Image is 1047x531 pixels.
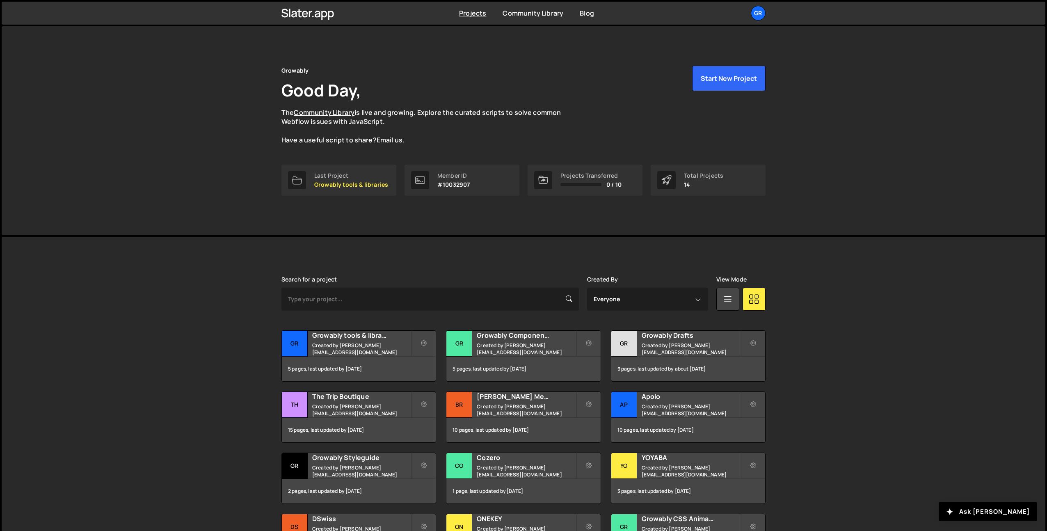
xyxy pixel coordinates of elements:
small: Created by [PERSON_NAME][EMAIL_ADDRESS][DOMAIN_NAME] [312,464,411,478]
small: Created by [PERSON_NAME][EMAIL_ADDRESS][DOMAIN_NAME] [642,342,741,356]
a: Blog [580,9,594,18]
a: Co Cozero Created by [PERSON_NAME][EMAIL_ADDRESS][DOMAIN_NAME] 1 page, last updated by [DATE] [446,453,601,504]
small: Created by [PERSON_NAME][EMAIL_ADDRESS][DOMAIN_NAME] [312,342,411,356]
h2: Growably tools & libraries [312,331,411,340]
h2: Growably Component Library [477,331,576,340]
div: Th [282,392,308,418]
h2: Growably CSS Animation library [642,514,741,523]
div: Gr [446,331,472,357]
button: Start New Project [692,66,766,91]
h2: Growably Drafts [642,331,741,340]
div: 10 pages, last updated by [DATE] [611,418,765,442]
div: Gr [611,331,637,357]
a: Email us [377,135,402,144]
div: Co [446,453,472,479]
div: Last Project [314,172,388,179]
div: 5 pages, last updated by [DATE] [282,357,436,381]
small: Created by [PERSON_NAME][EMAIL_ADDRESS][DOMAIN_NAME] [477,342,576,356]
div: 9 pages, last updated by about [DATE] [611,357,765,381]
p: 14 [684,181,723,188]
div: Member ID [437,172,470,179]
button: Ask [PERSON_NAME] [939,502,1037,521]
a: Th The Trip Boutique Created by [PERSON_NAME][EMAIL_ADDRESS][DOMAIN_NAME] 15 pages, last updated ... [281,391,436,443]
label: View Mode [716,276,747,283]
h2: [PERSON_NAME] Media [477,392,576,401]
div: 10 pages, last updated by [DATE] [446,418,600,442]
h2: Cozero [477,453,576,462]
a: Gr Growably Styleguide Created by [PERSON_NAME][EMAIL_ADDRESS][DOMAIN_NAME] 2 pages, last updated... [281,453,436,504]
a: Gr Growably Component Library Created by [PERSON_NAME][EMAIL_ADDRESS][DOMAIN_NAME] 5 pages, last ... [446,330,601,382]
h1: Good Day, [281,79,361,101]
span: 0 / 10 [606,181,622,188]
small: Created by [PERSON_NAME][EMAIL_ADDRESS][DOMAIN_NAME] [477,403,576,417]
a: Ap Apoio Created by [PERSON_NAME][EMAIL_ADDRESS][DOMAIN_NAME] 10 pages, last updated by [DATE] [611,391,766,443]
a: Projects [459,9,486,18]
h2: The Trip Boutique [312,392,411,401]
h2: Growably Styleguide [312,453,411,462]
h2: DSwiss [312,514,411,523]
div: Gr [282,331,308,357]
a: YO YOYABA Created by [PERSON_NAME][EMAIL_ADDRESS][DOMAIN_NAME] 3 pages, last updated by [DATE] [611,453,766,504]
div: Ap [611,392,637,418]
a: Gr [751,6,766,21]
div: 5 pages, last updated by [DATE] [446,357,600,381]
a: Gr Growably tools & libraries Created by [PERSON_NAME][EMAIL_ADDRESS][DOMAIN_NAME] 5 pages, last ... [281,330,436,382]
a: Community Library [503,9,563,18]
div: Total Projects [684,172,723,179]
h2: YOYABA [642,453,741,462]
small: Created by [PERSON_NAME][EMAIL_ADDRESS][DOMAIN_NAME] [642,464,741,478]
label: Search for a project [281,276,337,283]
div: 2 pages, last updated by [DATE] [282,479,436,504]
p: Growably tools & libraries [314,181,388,188]
div: 15 pages, last updated by [DATE] [282,418,436,442]
div: Growably [281,66,309,76]
a: Community Library [294,108,354,117]
small: Created by [PERSON_NAME][EMAIL_ADDRESS][DOMAIN_NAME] [312,403,411,417]
h2: ONEKEY [477,514,576,523]
div: Br [446,392,472,418]
div: 1 page, last updated by [DATE] [446,479,600,504]
p: The is live and growing. Explore the curated scripts to solve common Webflow issues with JavaScri... [281,108,577,145]
input: Type your project... [281,288,579,311]
small: Created by [PERSON_NAME][EMAIL_ADDRESS][DOMAIN_NAME] [642,403,741,417]
small: Created by [PERSON_NAME][EMAIL_ADDRESS][DOMAIN_NAME] [477,464,576,478]
div: 3 pages, last updated by [DATE] [611,479,765,504]
p: #10032907 [437,181,470,188]
a: Br [PERSON_NAME] Media Created by [PERSON_NAME][EMAIL_ADDRESS][DOMAIN_NAME] 10 pages, last update... [446,391,601,443]
div: YO [611,453,637,479]
a: Gr Growably Drafts Created by [PERSON_NAME][EMAIL_ADDRESS][DOMAIN_NAME] 9 pages, last updated by ... [611,330,766,382]
div: Gr [282,453,308,479]
a: Last Project Growably tools & libraries [281,165,396,196]
h2: Apoio [642,392,741,401]
label: Created By [587,276,618,283]
div: Projects Transferred [560,172,622,179]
